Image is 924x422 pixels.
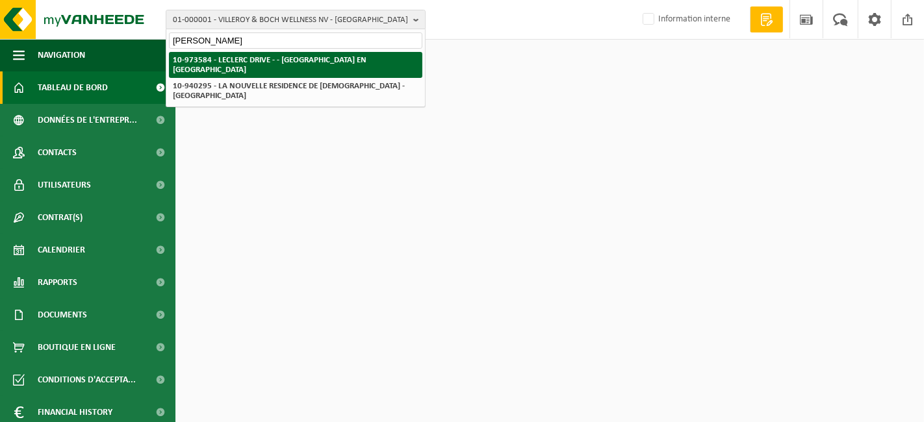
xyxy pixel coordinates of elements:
[38,234,85,266] span: Calendrier
[38,39,85,71] span: Navigation
[173,82,405,100] strong: 10-940295 - LA NOUVELLE RESIDENCE DE [DEMOGRAPHIC_DATA] - [GEOGRAPHIC_DATA]
[38,169,91,201] span: Utilisateurs
[38,201,83,234] span: Contrat(s)
[169,32,422,49] input: Chercher des succursales liées
[640,10,730,29] label: Information interne
[166,10,426,29] button: 01-000001 - VILLEROY & BOCH WELLNESS NV - [GEOGRAPHIC_DATA]
[38,136,77,169] span: Contacts
[38,299,87,331] span: Documents
[38,364,136,396] span: Conditions d'accepta...
[38,71,108,104] span: Tableau de bord
[173,10,408,30] span: 01-000001 - VILLEROY & BOCH WELLNESS NV - [GEOGRAPHIC_DATA]
[38,331,116,364] span: Boutique en ligne
[38,266,77,299] span: Rapports
[38,104,137,136] span: Données de l'entrepr...
[173,56,366,74] strong: 10-973584 - LECLERC DRIVE - - [GEOGRAPHIC_DATA] EN [GEOGRAPHIC_DATA]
